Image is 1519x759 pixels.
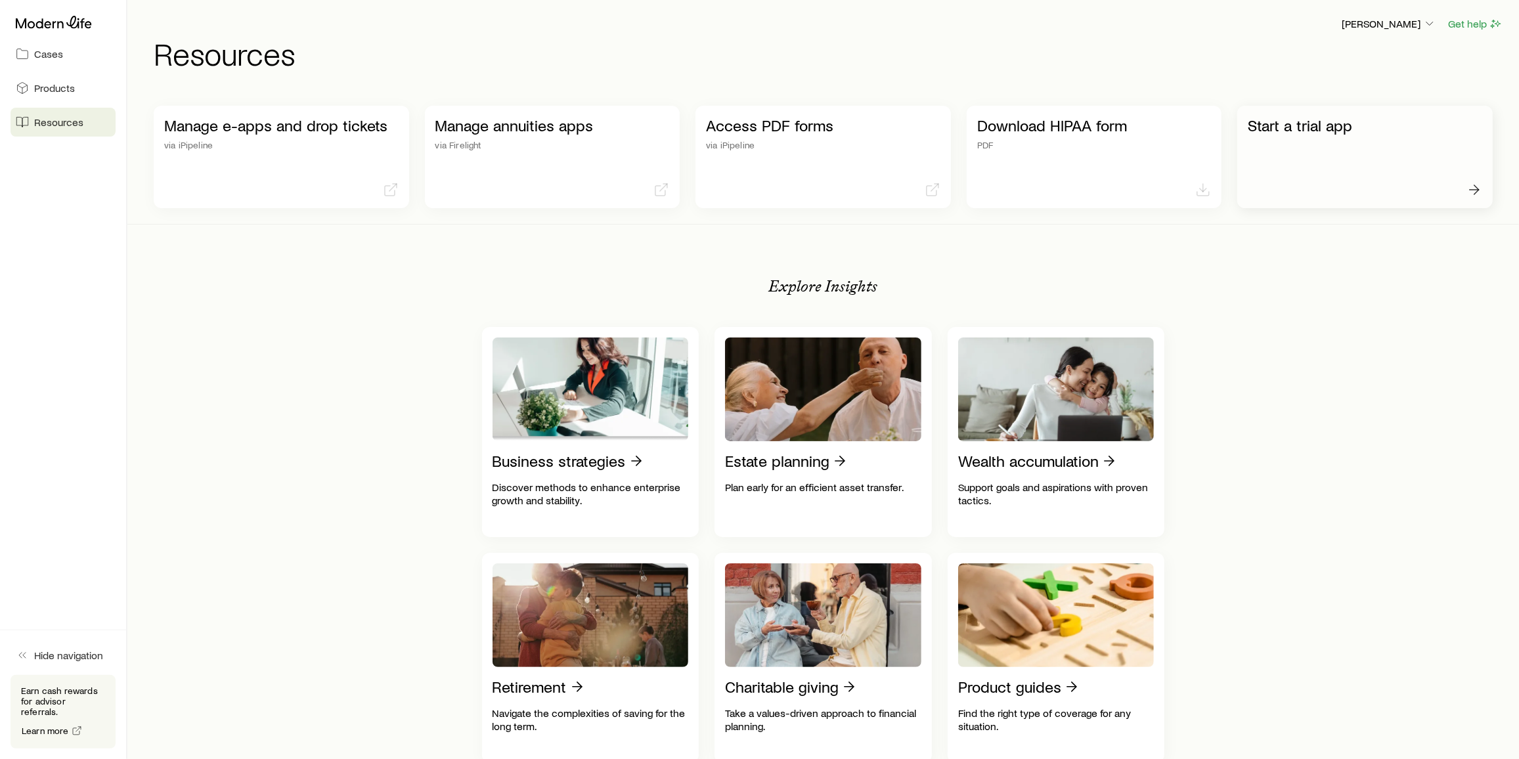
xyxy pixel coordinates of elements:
[725,337,921,441] img: Estate planning
[493,706,689,733] p: Navigate the complexities of saving for the long term.
[34,47,63,60] span: Cases
[958,452,1099,470] p: Wealth accumulation
[435,116,670,135] p: Manage annuities apps
[725,706,921,733] p: Take a values-driven approach to financial planning.
[11,675,116,748] div: Earn cash rewards for advisor referrals.Learn more
[22,726,69,735] span: Learn more
[34,116,83,129] span: Resources
[435,140,670,150] p: via Firelight
[977,116,1212,135] p: Download HIPAA form
[11,74,116,102] a: Products
[164,116,399,135] p: Manage e-apps and drop tickets
[725,678,839,696] p: Charitable giving
[725,563,921,667] img: Charitable giving
[769,277,878,295] p: Explore Insights
[482,327,699,537] a: Business strategiesDiscover methods to enhance enterprise growth and stability.
[725,481,921,494] p: Plan early for an efficient asset transfer.
[11,108,116,137] a: Resources
[958,706,1155,733] p: Find the right type of coverage for any situation.
[493,563,689,667] img: Retirement
[11,641,116,670] button: Hide navigation
[493,337,689,441] img: Business strategies
[1447,16,1503,32] button: Get help
[958,678,1061,696] p: Product guides
[21,685,105,717] p: Earn cash rewards for advisor referrals.
[958,563,1155,667] img: Product guides
[706,140,940,150] p: via iPipeline
[164,140,399,150] p: via iPipeline
[967,106,1222,208] a: Download HIPAA formPDF
[11,39,116,68] a: Cases
[154,37,1503,69] h1: Resources
[958,481,1155,507] p: Support goals and aspirations with proven tactics.
[725,452,829,470] p: Estate planning
[1342,17,1436,30] p: [PERSON_NAME]
[493,678,567,696] p: Retirement
[493,481,689,507] p: Discover methods to enhance enterprise growth and stability.
[1248,116,1482,135] p: Start a trial app
[1341,16,1437,32] button: [PERSON_NAME]
[958,337,1155,441] img: Wealth accumulation
[34,81,75,95] span: Products
[948,327,1165,537] a: Wealth accumulationSupport goals and aspirations with proven tactics.
[977,140,1212,150] p: PDF
[706,116,940,135] p: Access PDF forms
[493,452,626,470] p: Business strategies
[715,327,932,537] a: Estate planningPlan early for an efficient asset transfer.
[34,649,103,662] span: Hide navigation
